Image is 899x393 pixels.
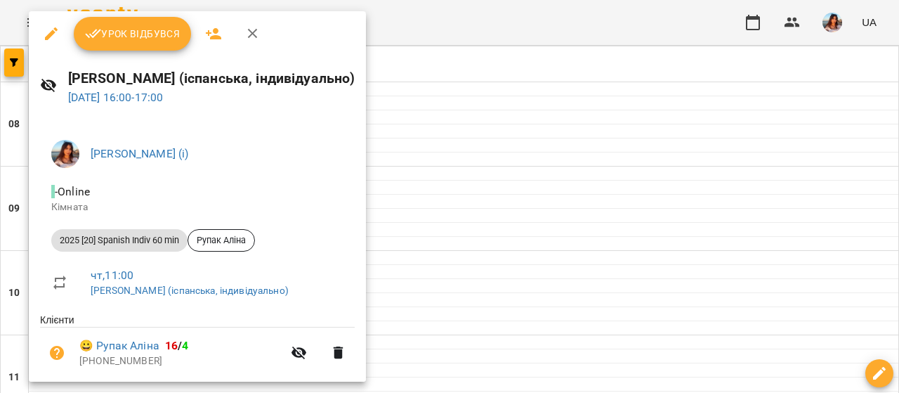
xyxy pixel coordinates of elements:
h6: [PERSON_NAME] (іспанська, індивідуально) [68,67,355,89]
div: Рупак Аліна [188,229,255,252]
button: Урок відбувся [74,17,192,51]
a: [PERSON_NAME] (і) [91,147,189,160]
span: 4 [182,339,188,352]
p: Кімната [51,200,343,214]
img: f52eb29bec7ed251b61d9497b14fac82.jpg [51,140,79,168]
button: Візит ще не сплачено. Додати оплату? [40,336,74,370]
a: [PERSON_NAME] (іспанська, індивідуально) [91,285,289,296]
b: / [165,339,189,352]
span: 16 [165,339,178,352]
a: 😀 Рупак Аліна [79,337,159,354]
span: Урок відбувся [85,25,181,42]
span: Рупак Аліна [188,234,254,247]
ul: Клієнти [40,313,355,383]
a: чт , 11:00 [91,269,133,282]
p: [PHONE_NUMBER] [79,354,282,368]
a: [DATE] 16:00-17:00 [68,91,164,104]
span: 2025 [20] Spanish Indiv 60 min [51,234,188,247]
span: - Online [51,185,93,198]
